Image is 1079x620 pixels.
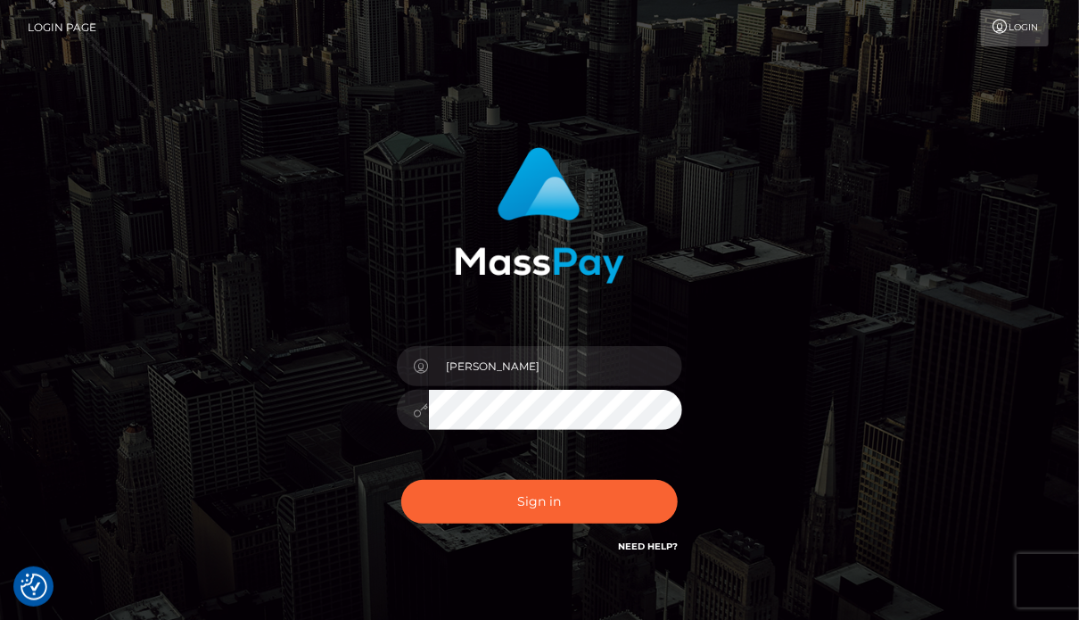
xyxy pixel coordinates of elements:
a: Login Page [28,9,96,46]
a: Login [981,9,1049,46]
button: Sign in [401,480,678,524]
img: MassPay Login [455,147,624,284]
img: Revisit consent button [21,574,47,600]
button: Consent Preferences [21,574,47,600]
input: Username... [429,346,682,386]
a: Need Help? [618,541,678,552]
